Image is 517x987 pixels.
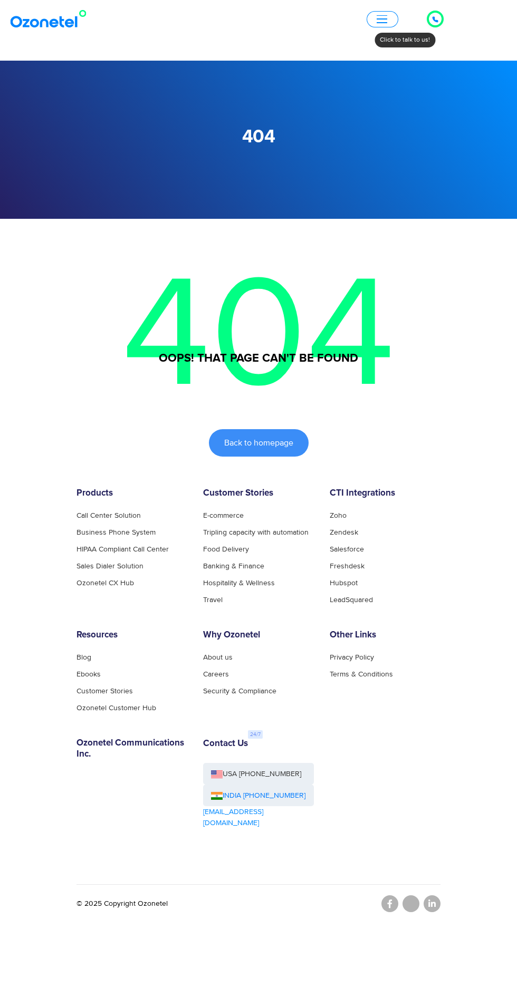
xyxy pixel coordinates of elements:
span: Back to homepage [224,439,293,447]
a: Ozonetel CX Hub [76,579,134,587]
h6: Ozonetel Communications Inc. [76,738,187,760]
a: LeadSquared [330,596,373,604]
h6: Resources [76,630,187,641]
h3: Oops! That page can't be found [76,351,441,366]
a: Careers [203,671,229,678]
img: us-flag.png [211,770,223,778]
img: ind-flag.png [211,792,223,800]
a: INDIA [PHONE_NUMBER] [211,790,305,801]
a: Ozonetel Customer Hub [76,704,156,712]
a: [EMAIL_ADDRESS][DOMAIN_NAME] [203,806,314,828]
h6: Other Links [330,630,441,641]
a: Banking & Finance [203,563,264,570]
a: E-commerce [203,512,244,519]
h6: Why Ozonetel [203,630,314,641]
a: Freshdesk [330,563,365,570]
a: USA [PHONE_NUMBER] [203,763,314,785]
a: Back to homepage [209,429,309,457]
a: Blog [76,654,91,661]
a: Customer Stories [76,688,133,695]
a: Hospitality & Wellness [203,579,275,587]
a: Travel [203,596,223,604]
a: Business Phone System [76,529,156,536]
h6: CTI Integrations [330,488,441,499]
a: About us [203,654,233,661]
a: Zendesk [330,529,358,536]
h1: 404 [76,127,441,148]
p: 404 [76,219,441,456]
a: Privacy Policy [330,654,374,661]
h6: Customer Stories [203,488,314,499]
p: © 2025 Copyright Ozonetel [76,898,168,909]
a: Ebooks [76,671,101,678]
a: Food Delivery [203,546,249,553]
a: Security & Compliance [203,688,276,695]
a: Zoho [330,512,347,519]
a: Sales Dialer Solution [76,563,143,570]
h6: Contact Us [203,739,248,749]
a: Hubspot [330,579,358,587]
a: Terms & Conditions [330,671,393,678]
a: HIPAA Compliant Call Center [76,546,169,553]
a: Salesforce [330,546,364,553]
a: Tripling capacity with automation [203,529,309,536]
a: Call Center Solution [76,512,141,519]
h6: Products [76,488,187,499]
